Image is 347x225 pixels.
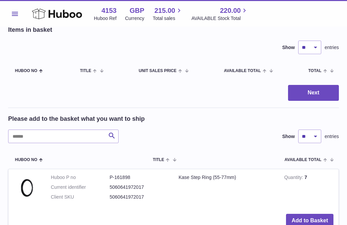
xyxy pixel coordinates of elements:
[51,174,110,181] dt: Huboo P no
[153,15,183,22] span: Total sales
[51,194,110,200] dt: Client SKU
[153,158,164,162] span: Title
[282,44,295,51] label: Show
[14,174,41,201] img: Kase Step Ring (55-77mm)
[191,6,249,22] a: 220.00 AVAILABLE Stock Total
[284,175,305,182] strong: Quantity
[308,69,322,73] span: Total
[8,115,145,123] h2: Please add to the basket what you want to ship
[80,69,91,73] span: Title
[101,6,117,15] strong: 4153
[191,15,249,22] span: AVAILABLE Stock Total
[125,15,144,22] div: Currency
[8,26,52,34] h2: Items in basket
[110,184,169,190] dd: 5060641972017
[279,169,339,209] td: 7
[220,6,241,15] span: 220.00
[139,69,176,73] span: Unit Sales Price
[15,158,37,162] span: Huboo no
[110,174,169,181] dd: P-161898
[288,85,339,101] button: Next
[110,194,169,200] dd: 5060641972017
[155,6,175,15] span: 215.00
[94,15,117,22] div: Huboo Ref
[51,184,110,190] dt: Current identifier
[285,158,322,162] span: AVAILABLE Total
[325,133,339,140] span: entries
[325,44,339,51] span: entries
[129,6,144,15] strong: GBP
[224,69,261,73] span: AVAILABLE Total
[173,169,279,209] td: Kase Step Ring (55-77mm)
[282,133,295,140] label: Show
[153,6,183,22] a: 215.00 Total sales
[15,69,37,73] span: Huboo no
